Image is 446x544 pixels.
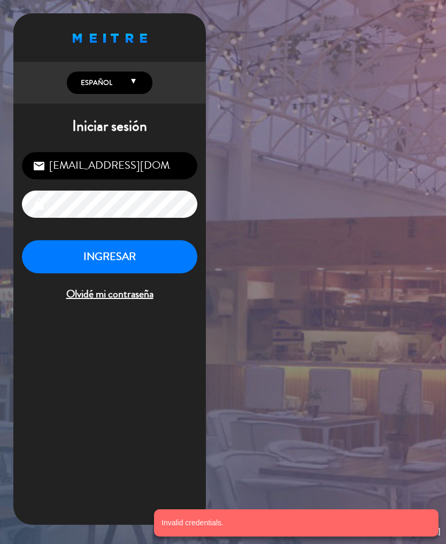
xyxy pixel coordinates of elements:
[22,152,197,179] input: Correo Electrónico
[73,34,147,43] img: MEITRE
[154,509,439,537] notyf-toast: Invalid credentials.
[33,198,45,211] i: lock
[22,286,197,303] span: Olvidé mi contraseña
[22,240,197,274] button: INGRESAR
[13,117,206,136] h1: Iniciar sesión
[33,160,45,172] i: email
[78,77,112,88] span: Español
